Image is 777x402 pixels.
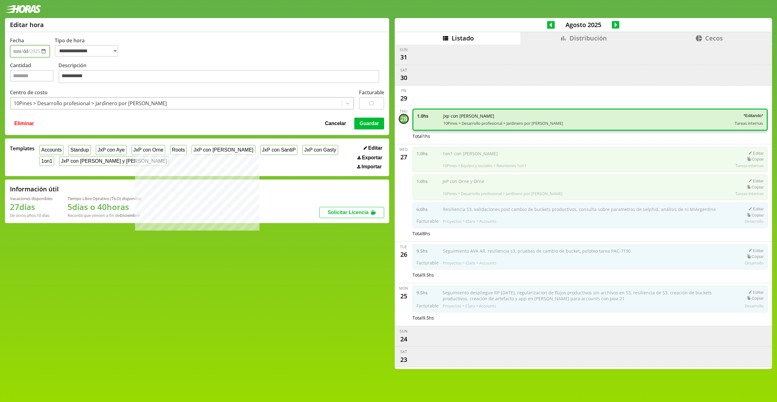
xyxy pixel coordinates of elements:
button: Guardar [354,118,384,129]
textarea: Descripción [58,70,379,83]
span: Templates [10,145,35,152]
div: Total 8 hs [412,231,768,236]
button: JxP con Gasty [302,145,338,155]
label: Facturable [359,89,384,96]
div: 27 [399,152,409,162]
button: Accounts [40,145,63,155]
div: 24 [399,334,409,344]
div: 31 [399,52,409,62]
h2: Información útil [10,185,59,193]
button: JxP con [PERSON_NAME] [192,145,255,155]
div: Sat [400,68,407,73]
img: logotipo [5,5,41,13]
div: 25 [399,291,409,301]
button: Editar [362,145,384,151]
span: Editar [368,145,382,151]
div: De otros años: 10 días [10,213,53,218]
button: Cancelar [323,118,348,129]
div: Sat [400,349,407,354]
span: Importar [361,164,382,170]
div: Tue [400,244,407,250]
span: Cecos [705,34,723,42]
span: Listado [452,34,474,42]
div: 23 [399,354,409,364]
div: Recordá que vencen a fin de [67,213,141,218]
button: Roots [170,145,187,155]
button: Eliminar [12,118,36,129]
div: Total 9.5 hs [412,315,768,321]
div: Sun [400,47,407,52]
label: Centro de costo [10,89,48,96]
label: Tipo de hora [55,37,123,58]
button: 1on1 [40,156,54,166]
button: JxP con Aye [96,145,127,155]
div: 30 [399,73,409,83]
button: JxP con Orne [132,145,165,155]
h1: 5 días o 40 horas [67,201,141,213]
div: 28 [399,114,409,124]
label: Descripción [58,62,384,85]
div: Sun [400,329,407,334]
label: Fecha [10,37,24,44]
div: 10Pines > Desarrollo profesional > Jardinero por [PERSON_NAME] [14,100,167,107]
div: 26 [399,250,409,259]
select: Tipo de hora [55,45,118,57]
button: Exportar [356,155,384,161]
span: Exportar [362,155,382,161]
span: Distribución [570,34,607,42]
span: Agosto 2025 [555,21,612,29]
h1: Editar hora [10,21,44,29]
div: Tiempo Libre Optativo (TiLO) disponible [67,196,141,201]
h1: 27 días [10,201,53,213]
div: Thu [400,109,407,114]
button: JxP con [PERSON_NAME] y [PERSON_NAME] [59,156,169,166]
button: JxP con SantiP [260,145,298,155]
div: Mon [399,286,408,291]
button: Standup [68,145,91,155]
div: Fri [401,88,406,93]
b: Diciembre [120,213,140,218]
div: Wed [399,147,408,152]
button: Solicitar Licencia [319,207,384,218]
label: Cantidad [10,62,58,85]
div: 29 [399,93,409,103]
div: Total 1 hs [412,133,768,139]
div: Total 9.5 hs [412,272,768,278]
div: scrollable content [395,44,772,368]
span: Solicitar Licencia [328,210,369,215]
div: Vacaciones disponibles [10,196,53,201]
input: Cantidad [10,70,54,82]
